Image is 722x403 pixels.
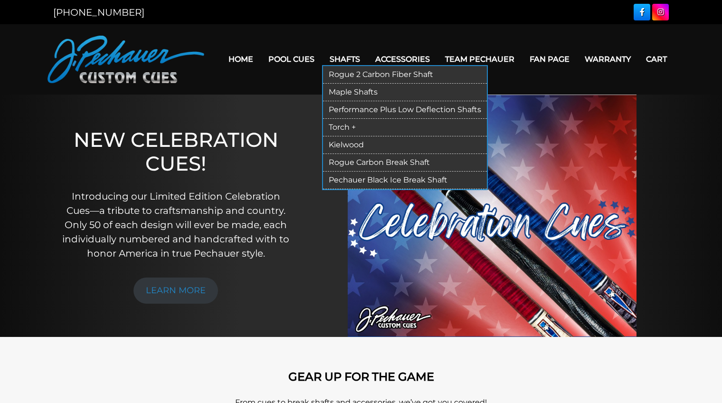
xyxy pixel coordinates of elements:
a: Team Pechauer [437,47,522,71]
strong: GEAR UP FOR THE GAME [288,370,434,384]
a: Home [221,47,261,71]
a: Fan Page [522,47,577,71]
a: Pechauer Black Ice Break Shaft [323,172,487,189]
img: Pechauer Custom Cues [47,36,204,83]
a: LEARN MORE [133,278,218,304]
a: Cart [638,47,674,71]
a: Kielwood [323,136,487,154]
a: Maple Shafts [323,84,487,101]
a: Accessories [368,47,437,71]
h1: NEW CELEBRATION CUES! [59,128,293,176]
a: Rogue Carbon Break Shaft [323,154,487,172]
a: Warranty [577,47,638,71]
p: Introducing our Limited Edition Celebration Cues—a tribute to craftsmanship and country. Only 50 ... [59,189,293,260]
a: Shafts [322,47,368,71]
a: [PHONE_NUMBER] [53,7,144,18]
a: Pool Cues [261,47,322,71]
a: Rogue 2 Carbon Fiber Shaft [323,66,487,84]
a: Torch + [323,119,487,136]
a: Performance Plus Low Deflection Shafts [323,101,487,119]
